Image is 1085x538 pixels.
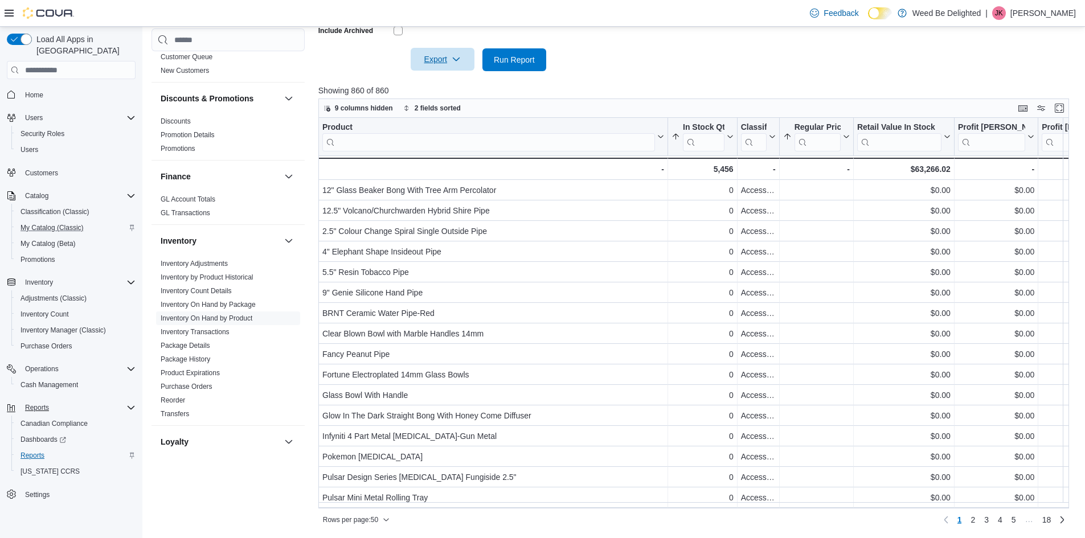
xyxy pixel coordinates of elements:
[319,101,398,115] button: 9 columns hidden
[161,327,230,336] span: Inventory Transactions
[21,310,69,319] span: Inventory Count
[672,409,734,422] div: 0
[958,122,1025,133] div: Profit [PERSON_NAME] ($)
[25,403,49,412] span: Reports
[23,7,74,19] img: Cova
[21,380,78,389] span: Cash Management
[322,491,664,504] div: Pulsar Mini Metal Rolling Tray
[161,195,215,204] span: GL Account Totals
[323,515,378,524] span: Rows per page : 50
[740,245,775,258] div: Accessories
[16,205,136,219] span: Classification (Classic)
[322,224,664,238] div: 2.5" Colour Change Spiral Single Outside Pipe
[161,53,212,61] a: Customer Queue
[161,117,191,125] a: Discounts
[16,205,94,219] a: Classification (Classic)
[282,234,296,248] button: Inventory
[161,171,191,182] h3: Finance
[998,514,1002,525] span: 4
[322,122,664,151] button: Product
[2,165,140,181] button: Customers
[11,236,140,252] button: My Catalog (Beta)
[857,368,951,381] div: $0.00
[21,435,66,444] span: Dashboards
[740,265,775,279] div: Accessories
[161,328,230,336] a: Inventory Transactions
[21,362,136,376] span: Operations
[857,470,951,484] div: $0.00
[1042,514,1051,525] span: 18
[21,326,106,335] span: Inventory Manager (Classic)
[399,101,465,115] button: 2 fields sorted
[740,388,775,402] div: Accessories
[417,48,468,71] span: Export
[16,253,136,266] span: Promotions
[16,378,136,392] span: Cash Management
[21,362,63,376] button: Operations
[16,449,136,462] span: Reports
[21,401,54,414] button: Reports
[857,388,951,402] div: $0.00
[16,237,136,250] span: My Catalog (Beta)
[672,204,734,217] div: 0
[1038,511,1056,529] a: Page 18 of 18
[21,111,136,125] span: Users
[161,341,210,350] span: Package Details
[1016,101,1030,115] button: Keyboard shortcuts
[25,364,59,373] span: Operations
[783,122,849,151] button: Regular Price
[282,435,296,449] button: Loyalty
[11,126,140,142] button: Security Roles
[161,396,185,404] a: Reorder
[683,122,724,151] div: In Stock Qty
[161,66,209,75] span: New Customers
[16,291,91,305] a: Adjustments (Classic)
[161,235,280,247] button: Inventory
[161,235,196,247] h3: Inventory
[161,273,253,282] span: Inventory by Product Historical
[11,338,140,354] button: Purchase Orders
[16,433,71,446] a: Dashboards
[322,327,664,340] div: Clear Blown Bowl with Marble Handles 14mm
[322,122,655,133] div: Product
[161,52,212,61] span: Customer Queue
[11,377,140,393] button: Cash Management
[21,451,44,460] span: Reports
[2,86,140,102] button: Home
[16,339,77,353] a: Purchase Orders
[11,322,140,338] button: Inventory Manager (Classic)
[1053,101,1066,115] button: Enter fullscreen
[958,368,1034,381] div: $0.00
[322,122,655,151] div: Product
[21,294,87,303] span: Adjustments (Classic)
[740,122,775,151] button: Classification
[857,327,951,340] div: $0.00
[958,409,1034,422] div: $0.00
[282,170,296,183] button: Finance
[740,122,766,151] div: Classification
[11,447,140,463] button: Reports
[857,306,951,320] div: $0.00
[958,204,1034,217] div: $0.00
[161,300,256,309] span: Inventory On Hand by Package
[16,307,136,321] span: Inventory Count
[161,383,212,391] a: Purchase Orders
[857,122,941,133] div: Retail Value In Stock
[16,323,136,337] span: Inventory Manager (Classic)
[740,327,775,340] div: Accessories
[7,81,136,532] nav: Complex example
[2,361,140,377] button: Operations
[25,91,43,100] span: Home
[857,162,951,176] div: $63,266.02
[740,122,766,133] div: Classification
[672,265,734,279] div: 0
[161,273,253,281] a: Inventory by Product Historical
[16,143,43,157] a: Users
[857,183,951,197] div: $0.00
[985,6,988,20] p: |
[161,260,228,268] a: Inventory Adjustments
[16,417,92,430] a: Canadian Compliance
[1007,511,1021,529] a: Page 5 of 18
[857,204,951,217] div: $0.00
[161,355,210,363] a: Package History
